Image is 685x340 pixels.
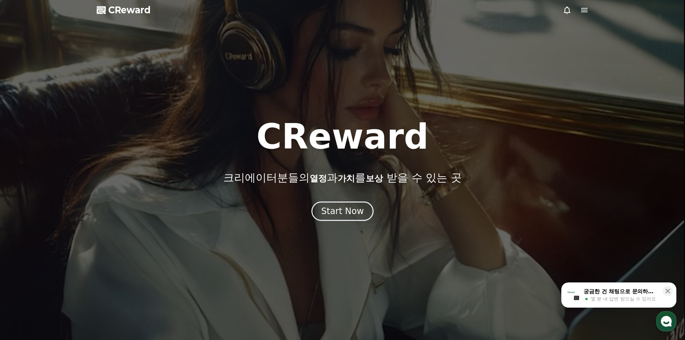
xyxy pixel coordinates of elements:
[108,4,151,16] span: CReward
[310,173,327,183] span: 열정
[256,119,429,154] h1: CReward
[321,205,364,217] div: Start Now
[223,171,461,184] p: 크리에이터분들의 과 를 받을 수 있는 곳
[97,4,151,16] a: CReward
[311,209,374,216] a: Start Now
[366,173,383,183] span: 보상
[311,201,374,221] button: Start Now
[338,173,355,183] span: 가치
